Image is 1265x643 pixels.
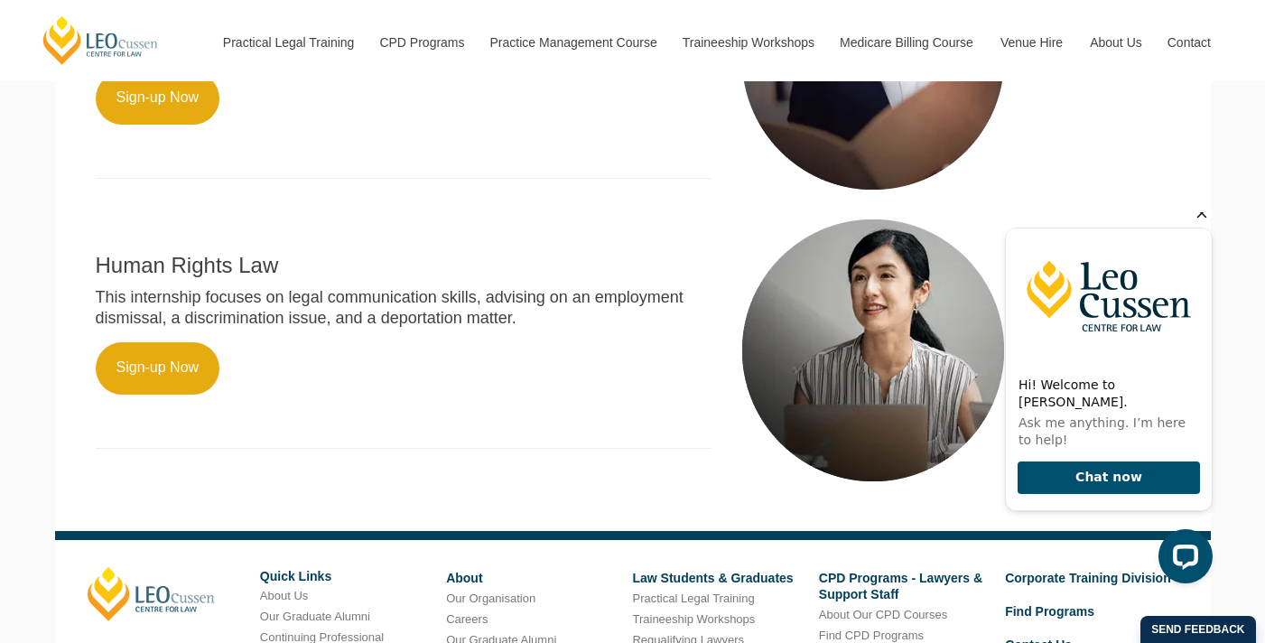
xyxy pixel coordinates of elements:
[27,249,209,283] button: Chat now
[819,629,924,642] a: Find CPD Programs
[96,254,712,277] h2: Human Rights Law
[96,287,712,330] p: This internship focuses on legal communication skills, advising on an employment dismissal, a dis...
[96,72,220,125] a: Sign-up Now
[987,4,1076,81] a: Venue Hire
[260,610,370,623] a: Our Graduate Alumni
[1076,4,1154,81] a: About Us
[826,4,987,81] a: Medicare Billing Course
[477,4,669,81] a: Practice Management Course
[1154,4,1224,81] a: Contact
[28,164,209,199] h2: Hi! Welcome to [PERSON_NAME].
[96,342,220,395] a: Sign-up Now
[41,14,161,66] a: [PERSON_NAME] Centre for Law
[632,592,754,605] a: Practical Legal Training
[28,202,209,237] p: Ask me anything. I’m here to help!
[819,571,982,601] a: CPD Programs - Lawyers & Support Staff
[209,4,367,81] a: Practical Legal Training
[446,571,482,585] a: About
[260,570,433,583] h6: Quick Links
[260,589,308,602] a: About Us
[168,317,222,371] button: Open LiveChat chat widget
[446,612,488,626] a: Careers
[991,212,1220,598] iframe: LiveChat chat widget
[632,571,793,585] a: Law Students & Graduates
[819,608,947,621] a: About Our CPD Courses
[632,612,755,626] a: Traineeship Workshops
[15,16,221,152] img: Leo Cussen Centre for Law Logo
[88,567,215,621] a: [PERSON_NAME]
[1005,604,1094,619] a: Find Programs
[366,4,476,81] a: CPD Programs
[446,592,535,605] a: Our Organisation
[669,4,826,81] a: Traineeship Workshops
